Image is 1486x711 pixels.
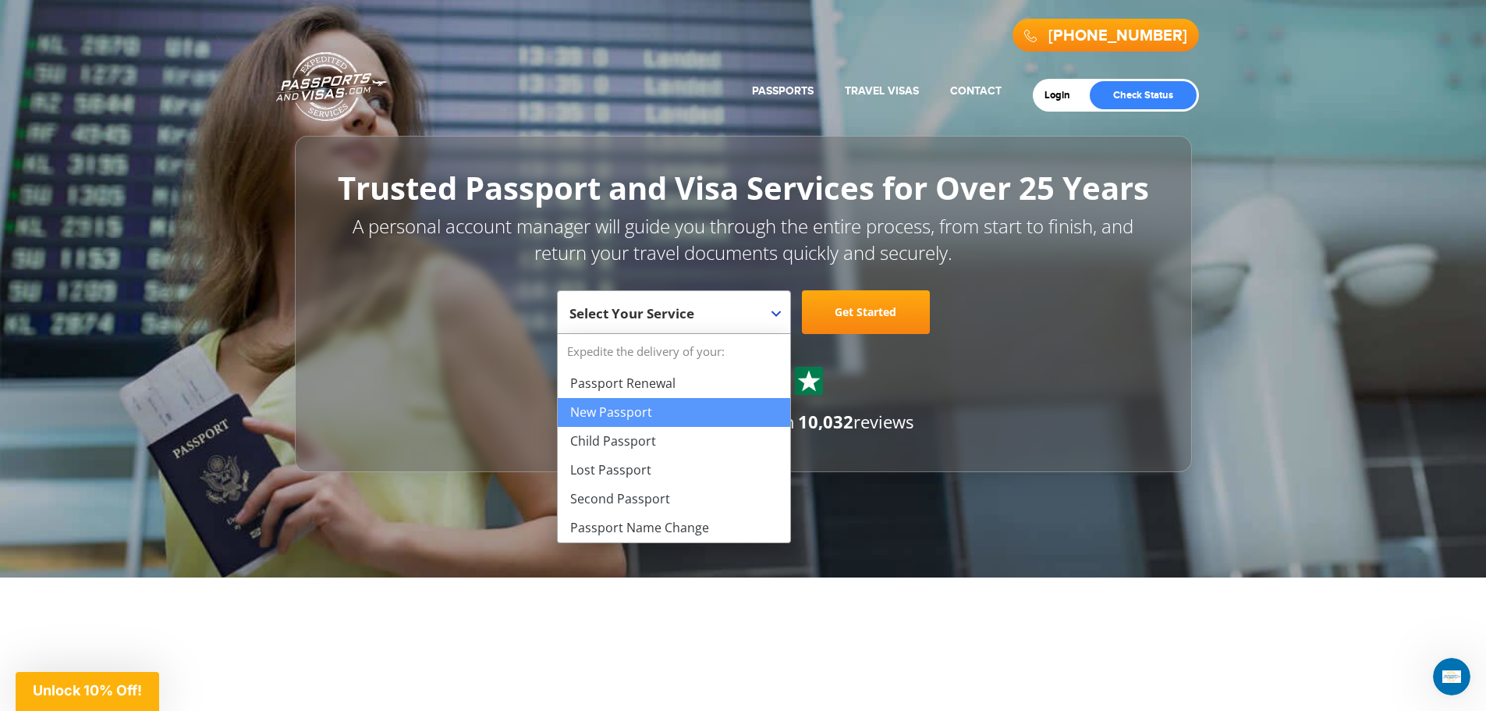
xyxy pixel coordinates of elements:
[797,369,821,393] img: Sprite St
[752,84,814,98] a: Passports
[557,290,791,334] span: Select Your Service
[330,171,1157,205] h1: Trusted Passport and Visa Services for Over 25 Years
[330,213,1157,267] p: A personal account manager will guide you through the entire process, from start to finish, and r...
[569,297,775,340] span: Select Your Service
[558,427,790,456] li: Child Passport
[558,369,790,398] li: Passport Renewal
[845,84,919,98] a: Travel Visas
[802,290,930,334] a: Get Started
[798,410,853,433] strong: 10,032
[798,410,913,433] span: reviews
[558,485,790,514] li: Second Passport
[1044,89,1081,101] a: Login
[1090,81,1197,109] a: Check Status
[1048,27,1187,45] a: [PHONE_NUMBER]
[16,672,159,711] div: Unlock 10% Off!
[569,304,694,322] span: Select Your Service
[722,410,795,433] span: based on
[558,334,790,542] li: Expedite the delivery of your:
[558,514,790,542] li: Passport Name Change
[1433,658,1470,695] iframe: Intercom live chat
[950,84,1002,98] a: Contact
[276,52,387,122] a: Passports & [DOMAIN_NAME]
[33,682,142,699] span: Unlock 10% Off!
[558,456,790,485] li: Lost Passport
[558,334,790,369] strong: Expedite the delivery of your:
[558,398,790,427] li: New Passport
